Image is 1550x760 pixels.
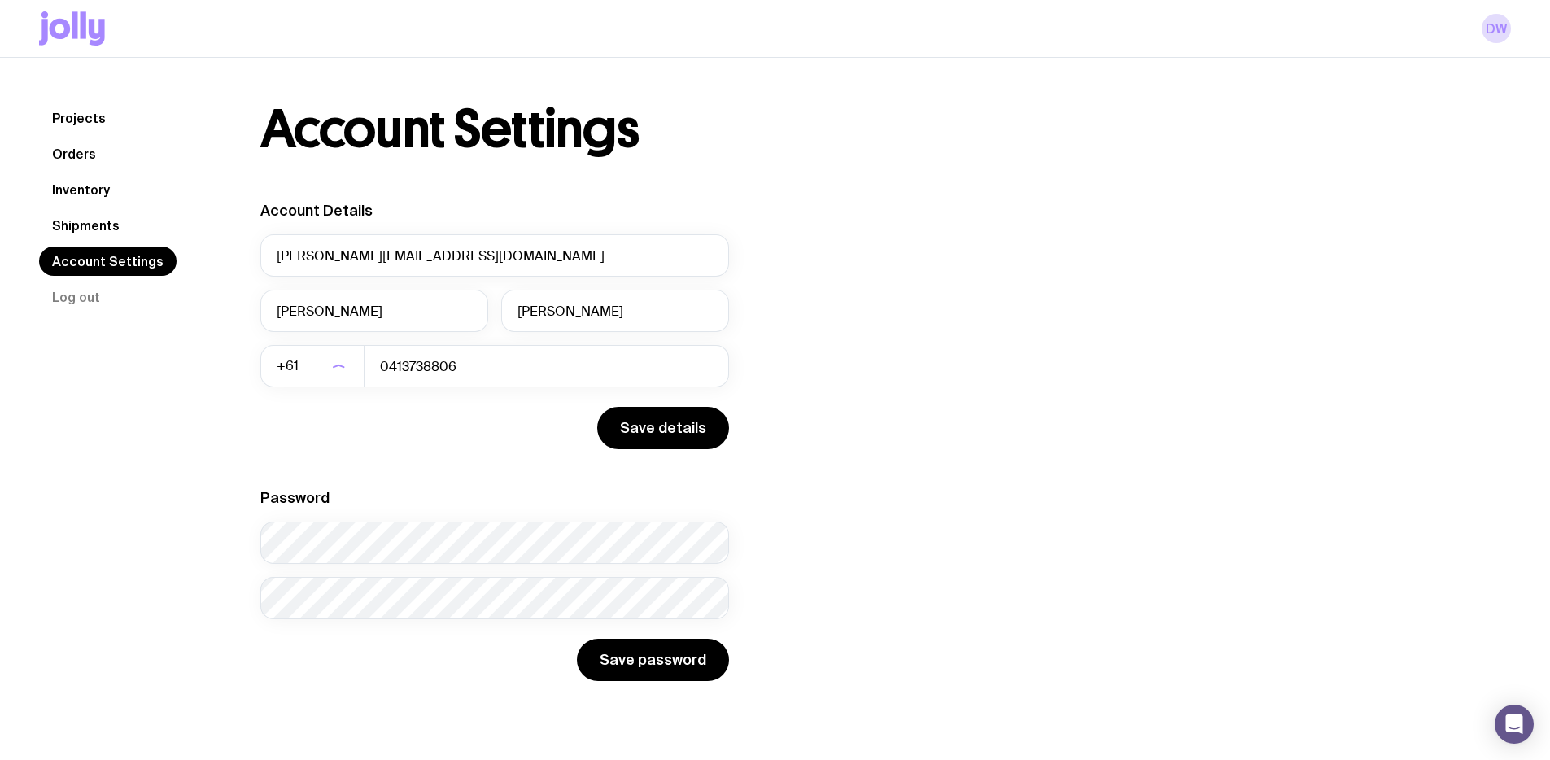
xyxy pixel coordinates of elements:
[260,234,729,277] input: your@email.com
[597,407,729,449] button: Save details
[260,489,330,506] label: Password
[39,139,109,168] a: Orders
[39,175,123,204] a: Inventory
[260,103,639,155] h1: Account Settings
[39,103,119,133] a: Projects
[260,202,373,219] label: Account Details
[277,345,302,387] span: +61
[39,211,133,240] a: Shipments
[501,290,729,332] input: Last Name
[577,639,729,681] button: Save password
[1495,705,1534,744] div: Open Intercom Messenger
[260,290,488,332] input: First Name
[260,345,365,387] div: Search for option
[39,282,113,312] button: Log out
[1482,14,1511,43] a: DW
[302,345,327,387] input: Search for option
[39,247,177,276] a: Account Settings
[364,345,729,387] input: 0400123456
